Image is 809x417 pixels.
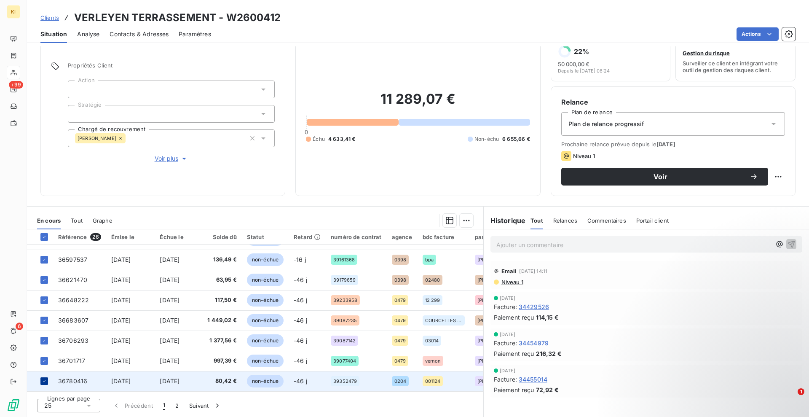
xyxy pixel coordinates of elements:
[247,234,284,240] div: Statut
[500,332,516,337] span: [DATE]
[333,277,356,282] span: 39179659
[58,377,87,385] span: 36780416
[294,234,321,240] div: Retard
[58,276,87,283] span: 36621470
[425,277,440,282] span: 02480
[425,298,440,303] span: 12 299
[494,349,534,358] span: Paiement reçu
[333,358,356,363] span: 39077404
[333,338,356,343] span: 39087142
[328,135,356,143] span: 4 633,41 €
[207,256,237,264] span: 136,49 €
[107,397,158,414] button: Précédent
[683,50,730,56] span: Gestion du risque
[394,338,406,343] span: 0479
[207,316,237,325] span: 1 449,02 €
[475,234,537,240] div: passeur de commande
[207,234,237,240] div: Solde dû
[477,298,514,303] span: [PERSON_NAME] (0682351932) []
[558,61,589,67] span: 50 000,00 €
[425,358,441,363] span: vernon
[474,135,499,143] span: Non-échu
[394,318,406,323] span: 0479
[392,234,413,240] div: agence
[75,86,82,93] input: Ajouter une valeur
[573,153,595,159] span: Niveau 1
[477,277,514,282] span: [PERSON_NAME] (0612346920) [[PERSON_NAME][EMAIL_ADDRESS][DOMAIN_NAME]]
[683,60,788,73] span: Surveiller ce client en intégrant votre outil de gestion des risques client.
[331,234,382,240] div: numéro de contrat
[656,141,675,148] span: [DATE]
[40,14,59,21] span: Clients
[247,253,284,266] span: non-échue
[58,317,88,324] span: 36683607
[394,257,407,262] span: 0398
[58,357,85,364] span: 36701717
[111,256,131,263] span: [DATE]
[158,397,170,414] button: 1
[500,296,516,301] span: [DATE]
[247,355,284,367] span: non-échue
[111,276,131,283] span: [DATE]
[294,317,307,324] span: -46 j
[494,302,517,311] span: Facture :
[160,276,179,283] span: [DATE]
[394,379,407,384] span: 0204
[519,339,549,347] span: 34454979
[780,388,801,409] iframe: Intercom live chat
[553,217,577,224] span: Relances
[536,385,559,394] span: 72,92 €
[425,257,434,262] span: bpa
[294,337,307,344] span: -46 j
[519,375,547,384] span: 34455014
[160,357,179,364] span: [DATE]
[333,318,357,323] span: 39087235
[58,233,101,241] div: Référence
[551,27,671,81] button: Limite d’encours22%50 000,00 €Depuis le [DATE] 08:24
[7,398,20,412] img: Logo LeanPay
[501,279,523,285] span: Niveau 1
[207,296,237,304] span: 117,50 €
[77,30,99,38] span: Analyse
[519,269,547,274] span: [DATE] 14:11
[294,276,307,283] span: -46 j
[37,217,61,224] span: En cours
[484,215,526,226] h6: Historique
[58,337,88,344] span: 36706293
[561,97,785,107] h6: Relance
[68,62,275,74] span: Propriétés Client
[9,81,23,89] span: +99
[423,234,465,240] div: bdc facture
[110,30,169,38] span: Contacts & Adresses
[111,357,131,364] span: [DATE]
[536,313,559,322] span: 114,15 €
[207,357,237,365] span: 997,39 €
[111,234,150,240] div: Émise le
[477,257,514,262] span: [PERSON_NAME] (0788993326) [[PERSON_NAME][EMAIL_ADDRESS][DOMAIN_NAME]]
[477,318,514,323] span: [PERSON_NAME] (0762649753) [[EMAIL_ADDRESS][DOMAIN_NAME]]
[58,256,87,263] span: 36597537
[71,217,83,224] span: Tout
[111,337,131,344] span: [DATE]
[636,217,669,224] span: Portail client
[68,154,275,163] button: Voir plus
[160,317,179,324] span: [DATE]
[170,397,184,414] button: 2
[111,377,131,385] span: [DATE]
[126,135,132,142] input: Ajouter une valeur
[294,256,306,263] span: -16 j
[155,154,188,163] span: Voir plus
[163,401,165,410] span: 1
[40,13,59,22] a: Clients
[93,217,113,224] span: Graphe
[90,233,101,241] span: 26
[16,323,23,330] span: 6
[477,358,514,363] span: [PERSON_NAME] (0788993326) [[PERSON_NAME][EMAIL_ADDRESS][DOMAIN_NAME]]
[798,388,804,395] span: 1
[494,339,517,347] span: Facture :
[306,91,530,116] h2: 11 289,07 €
[477,379,514,384] span: [PERSON_NAME] (0659542813) [[EMAIL_ADDRESS][DOMAIN_NAME]]
[502,135,530,143] span: 6 655,66 €
[530,217,543,224] span: Tout
[247,274,284,286] span: non-échue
